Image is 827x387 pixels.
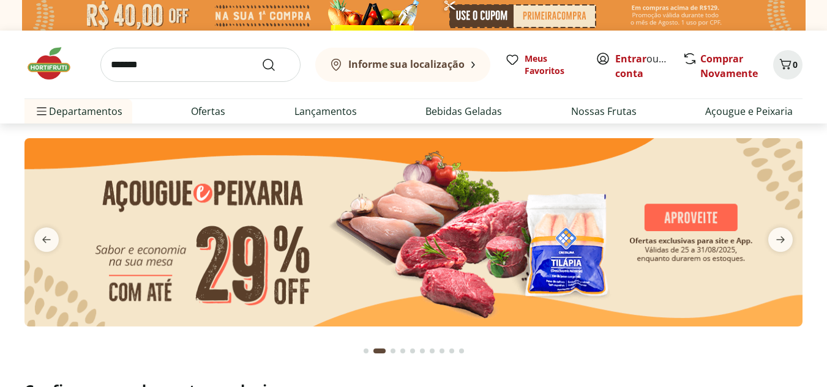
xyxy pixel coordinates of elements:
a: Açougue e Peixaria [705,104,793,119]
span: Departamentos [34,97,122,126]
button: Current page from fs-carousel [371,336,388,366]
button: Go to page 1 from fs-carousel [361,336,371,366]
img: Hortifruti [24,45,86,82]
a: Ofertas [191,104,225,119]
img: açougue [24,138,803,326]
button: Go to page 9 from fs-carousel [447,336,457,366]
button: next [758,227,803,252]
a: Meus Favoritos [505,53,581,77]
button: Go to page 5 from fs-carousel [408,336,417,366]
span: 0 [793,59,798,70]
a: Entrar [615,52,646,65]
b: Informe sua localização [348,57,465,71]
button: Go to page 8 from fs-carousel [437,336,447,366]
button: Submit Search [261,57,291,72]
button: Go to page 3 from fs-carousel [388,336,398,366]
button: Informe sua localização [315,48,490,82]
a: Nossas Frutas [571,104,637,119]
a: Comprar Novamente [700,52,758,80]
span: ou [615,51,670,81]
a: Criar conta [615,52,683,80]
button: Menu [34,97,49,126]
a: Bebidas Geladas [425,104,502,119]
button: Go to page 10 from fs-carousel [457,336,466,366]
span: Meus Favoritos [525,53,581,77]
button: Carrinho [773,50,803,79]
button: previous [24,227,69,252]
a: Lançamentos [294,104,357,119]
input: search [100,48,301,82]
button: Go to page 7 from fs-carousel [427,336,437,366]
button: Go to page 6 from fs-carousel [417,336,427,366]
button: Go to page 4 from fs-carousel [398,336,408,366]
